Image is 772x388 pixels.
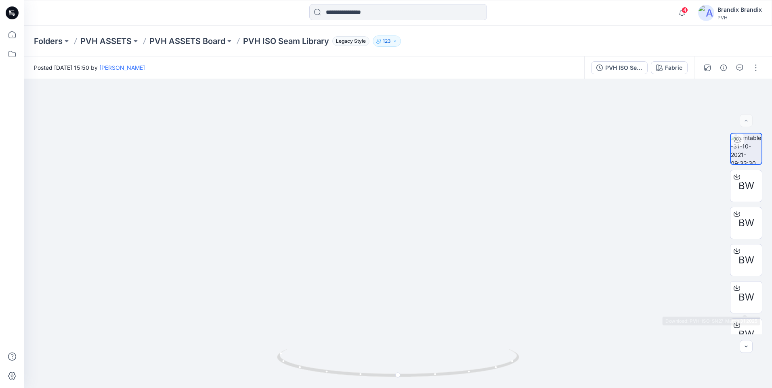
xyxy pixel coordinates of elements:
img: avatar [698,5,714,21]
span: BW [738,290,754,305]
p: 123 [383,37,391,46]
button: Fabric [651,61,688,74]
button: 123 [373,35,401,47]
span: BW [738,179,754,193]
span: 4 [682,7,688,13]
img: turntable-31-10-2021-09:33:30 [731,134,762,164]
button: PVH ISO Seam Library [591,61,648,74]
img: eyJhbGciOiJIUzI1NiIsImtpZCI6IjAiLCJzbHQiOiJzZXMiLCJ0eXAiOiJKV1QifQ.eyJkYXRhIjp7InR5cGUiOiJzdG9yYW... [224,60,573,388]
a: PVH ASSETS [80,35,132,47]
button: Details [717,61,730,74]
p: PVH ISO Seam Library [243,35,329,47]
div: PVH ISO Seam Library [605,63,642,72]
a: Folders [34,35,63,47]
button: Legacy Style [329,35,369,47]
a: PVH ASSETS Board [149,35,225,47]
span: BW [738,327,754,342]
div: Fabric [665,63,682,72]
span: BW [738,253,754,267]
div: Brandix Brandix [717,5,762,15]
span: Legacy Style [332,36,369,46]
span: Posted [DATE] 15:50 by [34,63,145,72]
span: BW [738,216,754,230]
a: [PERSON_NAME] [99,64,145,71]
div: PVH [717,15,762,21]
